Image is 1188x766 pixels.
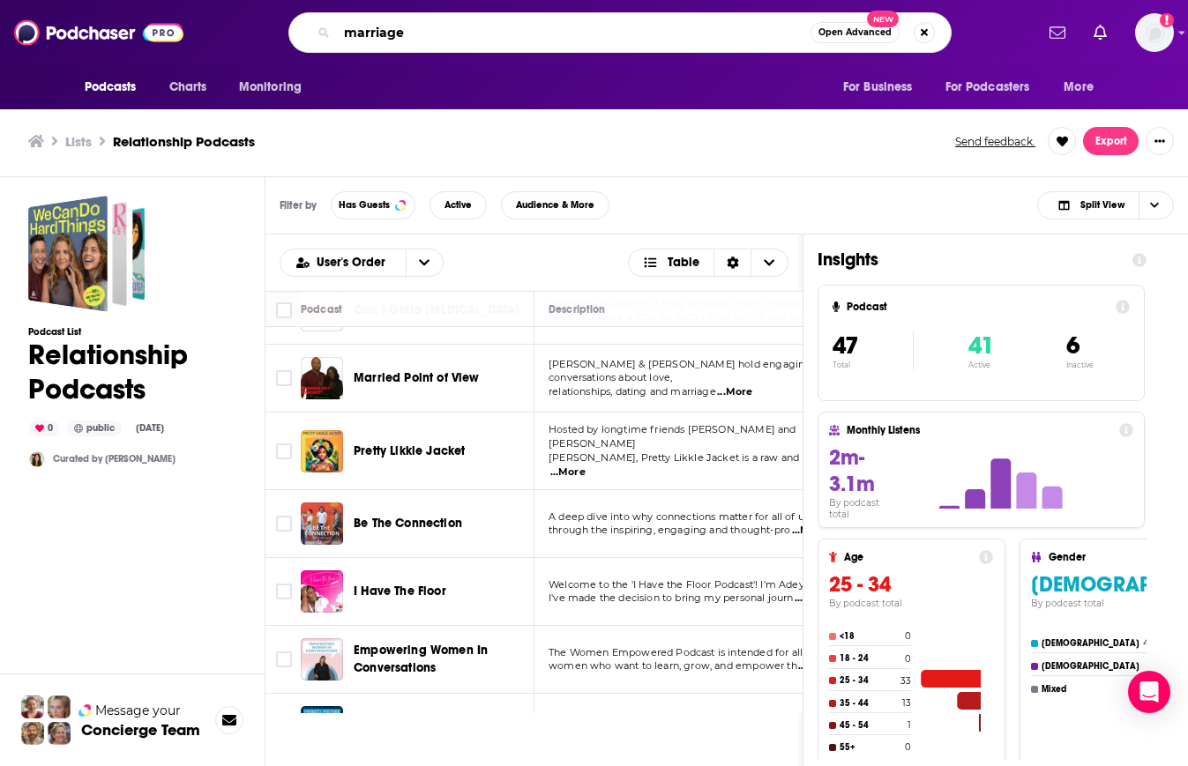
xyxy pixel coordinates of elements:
span: Audience & More [516,200,594,210]
h4: 18 - 24 [840,653,901,664]
div: [DATE] [129,421,171,435]
h4: By podcast total [829,598,993,609]
h4: 1 [908,719,911,731]
div: 0 [28,420,60,436]
span: I've made the decision to bring my personal journ [549,591,793,604]
a: Show notifications dropdown [1087,18,1114,48]
span: Toggle select row [276,584,292,599]
span: The Women Empowered Podcast is intended for all [549,646,803,658]
a: Counsel Culture with [PERSON_NAME] [354,710,528,745]
span: ...More [792,524,827,538]
img: Barbara Profile [48,722,71,745]
span: through the inspiring, engaging and thought-pro [549,524,790,536]
div: Podcast [301,299,342,320]
h4: Mixed [1042,684,1146,695]
h4: 33 [900,675,911,687]
span: Toggle select row [276,651,292,667]
span: Message your [95,702,181,719]
div: Open Intercom Messenger [1128,671,1170,713]
a: Be The Connection [354,515,462,532]
span: relationships, dating and marriage [549,385,716,398]
span: Toggle select row [276,516,292,532]
a: Curated by [PERSON_NAME] [53,453,176,465]
p: Total [833,361,913,369]
span: Split View [1080,200,1124,210]
span: More [1064,75,1094,100]
span: women who want to learn, grow, and empower th [549,659,797,672]
a: Pretty Likkle Jacket [301,430,343,472]
h3: Podcast List [28,326,236,338]
img: Married Point of View [301,357,343,399]
img: Empowering Women In Conversations [301,638,343,680]
a: Podchaser - Follow, Share and Rate Podcasts [14,16,183,49]
div: Search podcasts, credits, & more... [288,12,952,53]
span: Hosted by longtime friends [PERSON_NAME] and [PERSON_NAME] [549,423,796,450]
img: Jon Profile [21,722,44,745]
button: Send feedback. [950,134,1041,149]
div: Sort Direction [714,249,751,276]
span: Logged in as tinajoell1 [1135,13,1174,52]
button: Show More Button [1146,127,1174,155]
span: For Podcasters [945,75,1030,100]
button: Show profile menu [1135,13,1174,52]
h2: Choose View [628,249,789,277]
div: Description [549,299,605,320]
button: Active [430,191,487,219]
h4: Age [844,551,972,563]
span: Married Point of View [354,370,480,385]
h4: Monthly Listens [847,424,1111,436]
h3: Concierge Team [81,721,200,739]
img: Sydney Profile [21,695,44,718]
span: Toggle select row [276,370,292,386]
span: Charts [169,75,207,100]
button: open menu [280,257,406,269]
button: open menu [72,71,160,104]
a: I Have The Floor [301,570,343,613]
a: Empowering Women In Conversations [354,642,528,677]
span: Monitoring [239,75,302,100]
button: Audience & More [501,191,609,219]
a: Charts [158,71,218,104]
h4: 25 - 34 [840,675,897,686]
h4: 13 [902,697,911,709]
span: New [867,11,899,27]
h4: 45 - 54 [840,720,904,731]
img: Be The Connection [301,502,343,545]
button: open menu [831,71,935,104]
span: Empowering Women In Conversations [354,643,488,675]
a: I Have The Floor [354,583,446,600]
h4: [DEMOGRAPHIC_DATA] [1042,638,1139,649]
span: Has Guests [339,200,390,210]
button: open menu [227,71,325,104]
span: 41 [968,331,994,361]
button: Export [1083,127,1139,155]
a: Relationship Podcasts [28,196,145,312]
img: Jules Profile [48,695,71,718]
span: 6 [1066,331,1080,361]
h4: <18 [840,631,901,642]
button: open menu [406,249,443,276]
span: ...More [717,385,752,399]
span: ...More [798,659,833,673]
span: A deep dive into why connections matter for all of us, told [549,510,833,523]
button: open menu [1051,71,1116,104]
input: Search podcasts, credits, & more... [337,19,811,47]
a: Counsel Culture with Eric Brooker [301,706,343,748]
div: public [67,420,122,436]
svg: Add a profile image [1160,13,1174,27]
a: Married Point of View [354,369,480,387]
h3: Lists [65,133,92,150]
button: Choose View [1037,191,1174,219]
span: For Business [843,75,913,100]
span: Toggle select row [276,443,292,459]
a: Show notifications dropdown [1042,18,1072,48]
span: 2m-3.1m [829,444,875,497]
button: open menu [934,71,1056,104]
h4: 43 [1143,637,1154,649]
h4: 0 [905,653,911,665]
span: 47 [833,331,858,361]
